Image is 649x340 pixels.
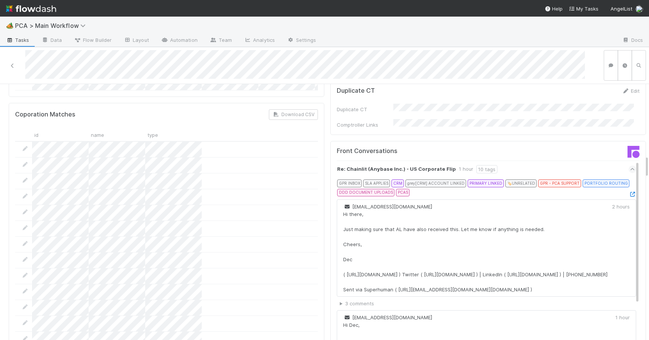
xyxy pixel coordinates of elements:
[89,129,145,141] div: name
[468,179,504,187] div: PRIMARY LINKED
[6,36,29,44] span: Tasks
[6,22,14,29] span: 🏕️
[538,179,581,187] div: GPR - PCA SUPPORT
[281,35,322,47] a: Settings
[612,203,630,210] div: 2 hours
[337,106,393,113] div: Duplicate CT
[628,146,640,158] img: front-logo-b4b721b83371efbadf0a.svg
[476,165,497,173] div: 10 tags
[145,129,202,141] div: type
[269,109,318,120] button: Download CSV
[569,5,598,12] a: My Tasks
[238,35,281,47] a: Analytics
[343,204,432,210] span: [EMAIL_ADDRESS][DOMAIN_NAME]
[337,87,375,95] h5: Duplicate CT
[569,6,598,12] span: My Tasks
[616,35,649,47] a: Docs
[343,314,432,320] span: [EMAIL_ADDRESS][DOMAIN_NAME]
[391,179,404,187] div: CRM
[74,36,112,44] span: Flow Builder
[15,22,89,29] span: PCA > Main Workflow
[635,5,643,13] img: avatar_dd78c015-5c19-403d-b5d7-976f9c2ba6b3.png
[611,6,632,12] span: AngelList
[343,210,608,293] div: Hi there, Just making sure that AL have also received this. Let me know if anything is needed. Ch...
[337,165,456,173] strong: Re: Chainlit (Anybase Inc.) - US Corporate Flip
[6,2,56,15] img: logo-inverted-e16ddd16eac7371096b0.svg
[622,88,640,94] a: Edit
[459,165,473,173] div: 1 hour
[505,179,537,187] div: 🏷️ UNRELATED
[68,35,118,47] a: Flow Builder
[396,189,410,196] div: PCAS
[340,300,636,307] summary: 3 comments
[15,111,75,118] h5: Coporation Matches
[545,5,563,12] div: Help
[583,179,629,187] div: PORTFOLIO ROUTING
[337,147,483,155] h5: Front Conversations
[615,314,630,321] div: 1 hour
[204,35,238,47] a: Team
[35,35,68,47] a: Data
[118,35,155,47] a: Layout
[155,35,204,47] a: Automation
[363,179,390,187] div: SLA APPLIES
[405,179,466,187] div: grey [CRM] ACCOUNT LINKED
[337,121,393,129] div: Comptroller Links
[337,189,394,196] div: DDD DOCUMENT UPLOADS
[337,179,362,187] div: GPR INBOX
[32,129,89,141] div: id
